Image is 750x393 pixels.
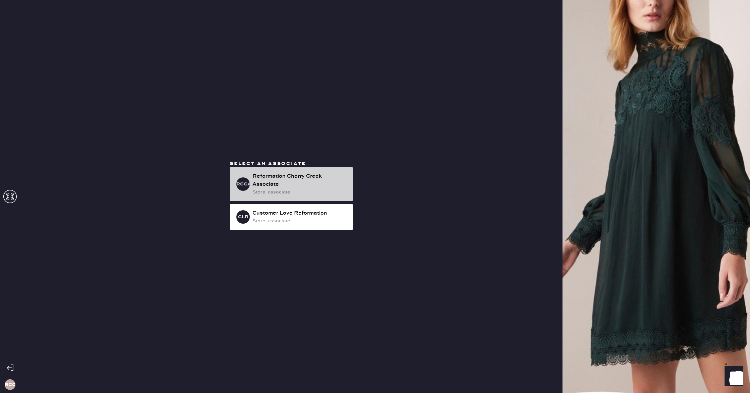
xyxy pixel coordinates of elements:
div: store_associate [252,217,348,225]
div: Customer Love Reformation [252,209,348,217]
h3: RCCA [236,182,250,186]
h3: RCC [5,382,15,387]
div: store_associate [252,188,348,196]
span: Select an associate [230,161,306,167]
iframe: Front Chat [718,363,747,392]
div: Reformation Cherry Creek Associate [252,172,348,188]
h3: CLR [238,215,248,219]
